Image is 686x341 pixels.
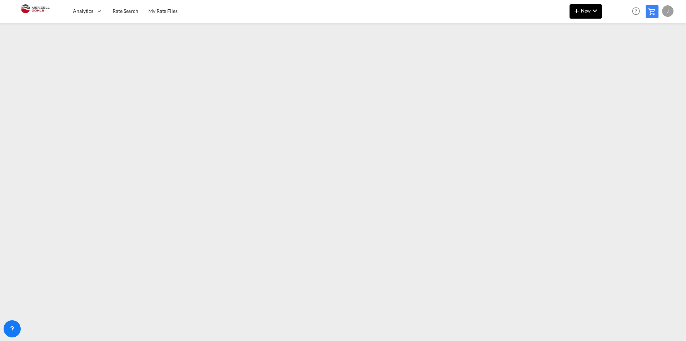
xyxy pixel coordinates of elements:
[662,5,673,17] div: J
[73,8,93,15] span: Analytics
[11,3,59,19] img: 5c2b1670644e11efba44c1e626d722bd.JPG
[570,4,602,19] button: icon-plus 400-fgNewicon-chevron-down
[148,8,178,14] span: My Rate Files
[572,6,581,15] md-icon: icon-plus 400-fg
[591,6,599,15] md-icon: icon-chevron-down
[630,5,646,18] div: Help
[630,5,642,17] span: Help
[113,8,138,14] span: Rate Search
[572,8,599,14] span: New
